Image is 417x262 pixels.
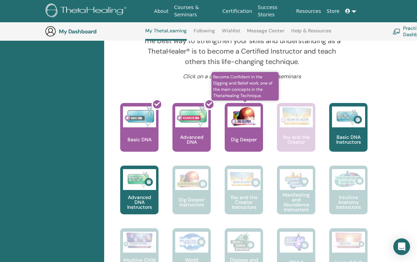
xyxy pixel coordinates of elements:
[393,29,400,34] img: chalkboard-teacher.svg
[139,72,346,81] p: Click on a course to search available seminars
[329,103,368,166] a: Basic DNA Instructors Basic DNA Instructors
[222,28,240,39] a: Wishlist
[172,135,211,144] p: Advanced DNA
[291,28,331,39] a: Help & Resources
[120,103,159,166] a: Basic DNA Basic DNA
[172,166,211,228] a: Dig Deeper Instructors Dig Deeper Instructors
[120,166,159,228] a: Advanced DNA Instructors Advanced DNA Instructors
[329,135,368,144] p: Basic DNA Instructors
[280,232,313,253] img: DNA 3 Instructors
[45,26,56,37] img: generic-user-icon.jpg
[227,106,261,127] img: Dig Deeper
[46,3,129,19] img: logo.png
[280,169,313,190] img: Manifesting and Abundance Instructors
[139,35,346,67] p: The best way to strengthen your skills and understanding as a ThetaHealer® is to become a Certifi...
[227,169,261,190] img: You and the Creator Instructors
[277,103,315,166] a: You and the Creator You and the Creator
[175,232,208,253] img: World Relations Instructors
[211,72,279,101] span: Become Confident in the Digging and Belief work, one of the main concepts in the ThetaHealing Tec...
[247,28,284,39] a: Message Center
[175,106,208,127] img: Advanced DNA
[332,232,365,249] img: Love of Self Instructors
[194,28,215,39] a: Following
[332,106,365,127] img: Basic DNA Instructors
[324,5,342,18] a: Store
[329,166,368,228] a: Intuitive Anatomy Instructors Intuitive Anatomy Instructors
[225,166,263,228] a: You and the Creator Instructors You and the Creator Instructors
[280,106,313,126] img: You and the Creator
[225,103,263,166] a: Become Confident in the Digging and Belief work, one of the main concepts in the ThetaHealing Tec...
[171,1,220,21] a: Courses & Seminars
[255,1,293,21] a: Success Stories
[219,5,255,18] a: Certification
[277,135,315,144] p: You and the Creator
[393,238,410,255] div: Open Intercom Messenger
[227,232,261,253] img: Disease and Disorder Instructors
[145,28,187,41] a: My ThetaLearning
[225,195,263,209] p: You and the Creator Instructors
[277,166,315,228] a: Manifesting and Abundance Instructors Manifesting and Abundance Instructors
[123,106,156,127] img: Basic DNA
[172,197,211,207] p: Dig Deeper Instructors
[175,169,208,190] img: Dig Deeper Instructors
[329,195,368,209] p: Intuitive Anatomy Instructors
[293,5,324,18] a: Resources
[172,103,211,166] a: Advanced DNA Advanced DNA
[151,5,171,18] a: About
[120,195,159,209] p: Advanced DNA Instructors
[277,192,315,212] p: Manifesting and Abundance Instructors
[332,169,365,190] img: Intuitive Anatomy Instructors
[59,28,129,35] h3: My Dashboard
[228,137,260,142] p: Dig Deeper
[123,169,156,190] img: Advanced DNA Instructors
[123,232,156,249] img: Intuitive Child In Me Instructors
